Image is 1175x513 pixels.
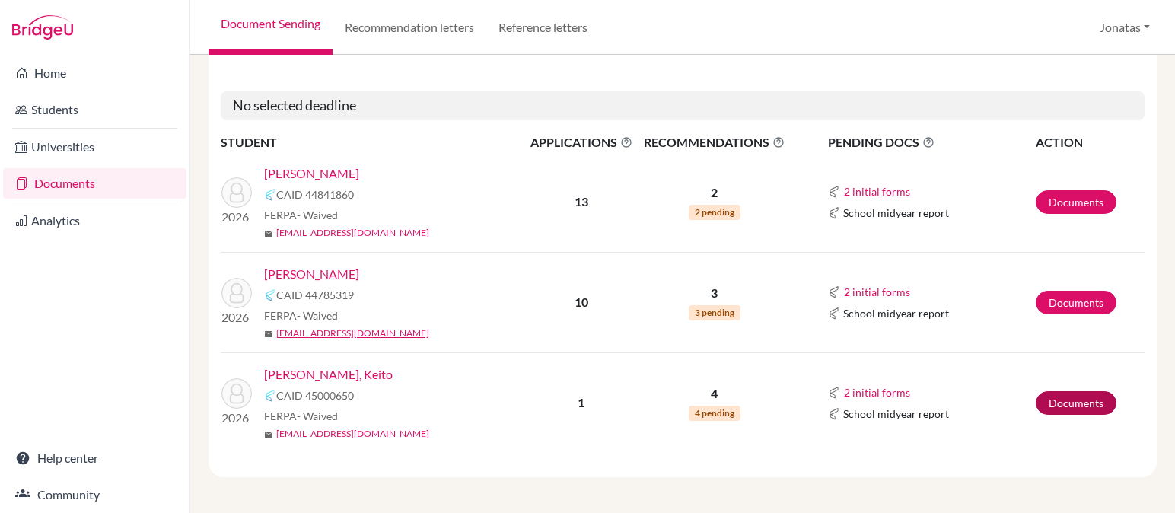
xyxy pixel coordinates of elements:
[843,283,911,301] button: 2 initial forms
[297,409,338,422] span: - Waived
[221,132,525,152] th: STUDENT
[638,284,791,302] p: 3
[843,384,911,401] button: 2 initial forms
[264,164,359,183] a: [PERSON_NAME]
[276,427,429,441] a: [EMAIL_ADDRESS][DOMAIN_NAME]
[3,206,186,236] a: Analytics
[3,168,186,199] a: Documents
[264,408,338,424] span: FERPA
[689,406,740,421] span: 4 pending
[578,395,584,409] b: 1
[264,265,359,283] a: [PERSON_NAME]
[689,205,740,220] span: 2 pending
[276,226,429,240] a: [EMAIL_ADDRESS][DOMAIN_NAME]
[638,133,791,151] span: RECOMMENDATIONS
[828,408,840,420] img: Common App logo
[575,194,588,209] b: 13
[264,229,273,238] span: mail
[221,177,252,208] img: Mizouchi, Ryuta
[264,330,273,339] span: mail
[828,207,840,219] img: Common App logo
[264,307,338,323] span: FERPA
[1035,132,1145,152] th: ACTION
[3,480,186,510] a: Community
[1036,291,1116,314] a: Documents
[221,409,252,427] p: 2026
[3,443,186,473] a: Help center
[3,132,186,162] a: Universities
[843,205,949,221] span: School midyear report
[843,305,949,321] span: School midyear report
[276,186,354,202] span: CAID 44841860
[221,378,252,409] img: Yoshinari, Keito
[221,91,1145,120] h5: No selected deadline
[221,278,252,308] img: Takagi, Eishi
[264,189,276,201] img: Common App logo
[638,384,791,403] p: 4
[276,287,354,303] span: CAID 44785319
[828,186,840,198] img: Common App logo
[843,183,911,200] button: 2 initial forms
[1093,13,1157,42] button: Jonatas
[221,308,252,327] p: 2026
[1036,190,1116,214] a: Documents
[3,94,186,125] a: Students
[828,307,840,320] img: Common App logo
[689,305,740,320] span: 3 pending
[3,58,186,88] a: Home
[575,295,588,309] b: 10
[276,327,429,340] a: [EMAIL_ADDRESS][DOMAIN_NAME]
[638,183,791,202] p: 2
[264,207,338,223] span: FERPA
[843,406,949,422] span: School midyear report
[12,15,73,40] img: Bridge-U
[828,286,840,298] img: Common App logo
[526,133,636,151] span: APPLICATIONS
[1036,391,1116,415] a: Documents
[264,289,276,301] img: Common App logo
[828,387,840,399] img: Common App logo
[264,365,393,384] a: [PERSON_NAME], Keito
[264,430,273,439] span: mail
[297,309,338,322] span: - Waived
[221,208,252,226] p: 2026
[297,209,338,221] span: - Waived
[276,387,354,403] span: CAID 45000650
[828,133,1034,151] span: PENDING DOCS
[264,390,276,402] img: Common App logo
